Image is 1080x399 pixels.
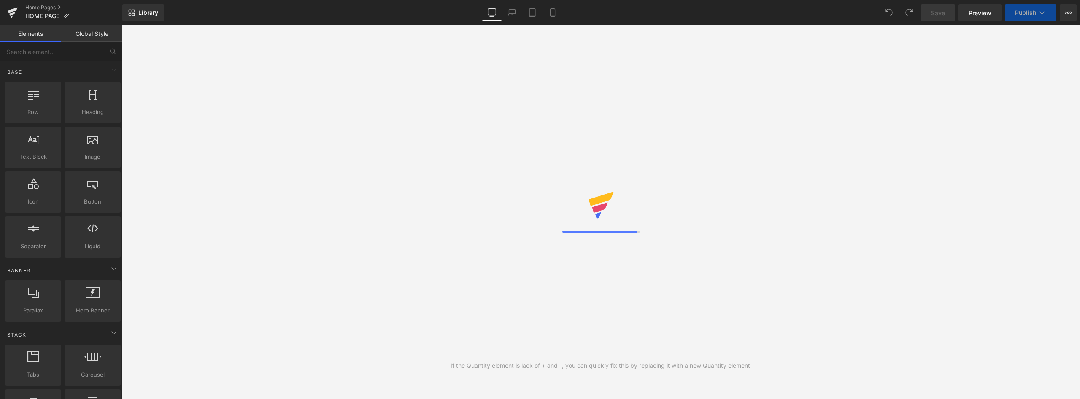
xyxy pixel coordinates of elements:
[67,242,118,251] span: Liquid
[67,306,118,315] span: Hero Banner
[25,4,122,11] a: Home Pages
[6,68,23,76] span: Base
[958,4,1002,21] a: Preview
[1060,4,1077,21] button: More
[8,152,59,161] span: Text Block
[138,9,158,16] span: Library
[67,108,118,117] span: Heading
[8,370,59,379] span: Tabs
[1015,9,1036,16] span: Publish
[880,4,897,21] button: Undo
[543,4,563,21] a: Mobile
[6,331,27,339] span: Stack
[482,4,502,21] a: Desktop
[67,197,118,206] span: Button
[67,152,118,161] span: Image
[1005,4,1056,21] button: Publish
[931,8,945,17] span: Save
[969,8,991,17] span: Preview
[6,266,31,274] span: Banner
[8,108,59,117] span: Row
[122,4,164,21] a: New Library
[25,13,59,19] span: HOME PAGE
[61,25,122,42] a: Global Style
[522,4,543,21] a: Tablet
[67,370,118,379] span: Carousel
[451,361,752,370] div: If the Quantity element is lack of + and -, you can quickly fix this by replacing it with a new Q...
[502,4,522,21] a: Laptop
[8,197,59,206] span: Icon
[8,306,59,315] span: Parallax
[8,242,59,251] span: Separator
[901,4,918,21] button: Redo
